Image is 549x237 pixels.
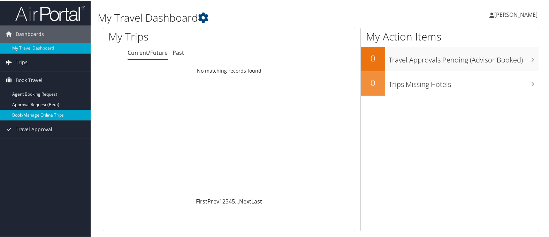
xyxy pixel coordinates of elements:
[361,76,385,88] h2: 0
[226,197,229,205] a: 3
[494,10,537,18] span: [PERSON_NAME]
[222,197,226,205] a: 2
[207,197,219,205] a: Prev
[108,29,245,43] h1: My Trips
[361,29,539,43] h1: My Action Items
[16,120,52,138] span: Travel Approval
[219,197,222,205] a: 1
[389,51,539,64] h3: Travel Approvals Pending (Advisor Booked)
[98,10,396,24] h1: My Travel Dashboard
[361,71,539,95] a: 0Trips Missing Hotels
[16,25,44,42] span: Dashboards
[196,197,207,205] a: First
[128,48,168,56] a: Current/Future
[489,3,544,24] a: [PERSON_NAME]
[16,53,28,71] span: Trips
[361,46,539,71] a: 0Travel Approvals Pending (Advisor Booked)
[251,197,262,205] a: Last
[103,64,355,76] td: No matching records found
[361,52,385,64] h2: 0
[15,5,85,21] img: airportal-logo.png
[173,48,184,56] a: Past
[389,75,539,89] h3: Trips Missing Hotels
[229,197,232,205] a: 4
[16,71,43,88] span: Book Travel
[239,197,251,205] a: Next
[232,197,235,205] a: 5
[235,197,239,205] span: …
